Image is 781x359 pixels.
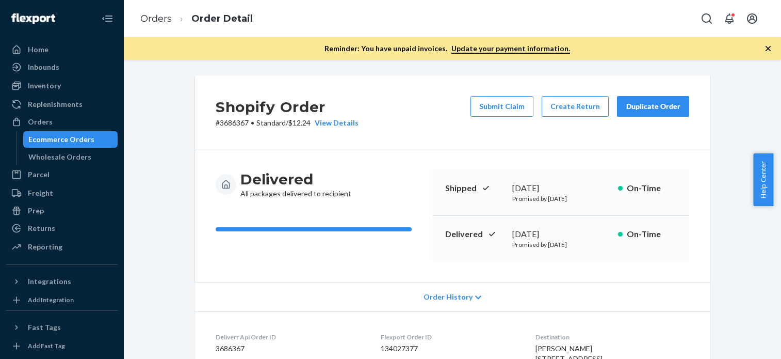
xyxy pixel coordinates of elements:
button: Close Navigation [97,8,118,29]
a: Order Detail [191,13,253,24]
h3: Delivered [240,170,351,189]
button: Duplicate Order [617,96,689,117]
div: Inventory [28,81,61,91]
a: Reporting [6,239,118,255]
h2: Shopify Order [216,96,359,118]
ol: breadcrumbs [132,4,261,34]
div: Orders [28,117,53,127]
div: Integrations [28,276,71,287]
a: Returns [6,220,118,237]
p: Shipped [445,182,504,194]
div: Home [28,44,48,55]
button: Open account menu [742,8,762,29]
div: Add Fast Tag [28,341,65,350]
span: Order History [424,292,473,302]
div: Inbounds [28,62,59,72]
a: Home [6,41,118,58]
button: Integrations [6,273,118,290]
p: # 3686367 / $12.24 [216,118,359,128]
div: [DATE] [512,182,610,194]
a: Inbounds [6,59,118,75]
div: Reporting [28,242,62,252]
div: Fast Tags [28,322,61,333]
span: Standard [256,118,286,127]
dt: Deliverr Api Order ID [216,333,364,341]
a: Orders [140,13,172,24]
div: [DATE] [512,228,610,240]
a: Ecommerce Orders [23,131,118,148]
div: Wholesale Orders [28,152,91,162]
div: Prep [28,206,44,216]
div: Duplicate Order [626,101,680,112]
a: Inventory [6,77,118,94]
div: Returns [28,223,55,233]
p: Reminder: You have unpaid invoices. [324,43,570,54]
div: Parcel [28,169,50,180]
div: All packages delivered to recipient [240,170,351,199]
div: Ecommerce Orders [28,134,94,145]
dd: 134027377 [381,344,518,354]
dd: 3686367 [216,344,364,354]
a: Add Fast Tag [6,340,118,352]
dt: Flexport Order ID [381,333,518,341]
button: Fast Tags [6,319,118,336]
a: Replenishments [6,96,118,113]
a: Update your payment information. [451,44,570,54]
p: Promised by [DATE] [512,194,610,203]
button: Create Return [542,96,609,117]
button: Help Center [753,153,773,206]
button: View Details [311,118,359,128]
div: Add Integration [28,295,74,304]
button: Open notifications [719,8,740,29]
button: Open Search Box [696,8,717,29]
dt: Destination [535,333,689,341]
a: Freight [6,185,118,201]
p: On-Time [627,182,677,194]
a: Parcel [6,166,118,183]
div: Freight [28,188,53,198]
a: Orders [6,114,118,130]
p: On-Time [627,228,677,240]
div: Replenishments [28,99,83,110]
span: • [251,118,254,127]
p: Promised by [DATE] [512,240,610,249]
img: Flexport logo [11,13,55,24]
p: Delivered [445,228,504,240]
a: Prep [6,202,118,219]
a: Wholesale Orders [23,149,118,165]
a: Add Integration [6,294,118,306]
button: Submit Claim [470,96,533,117]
